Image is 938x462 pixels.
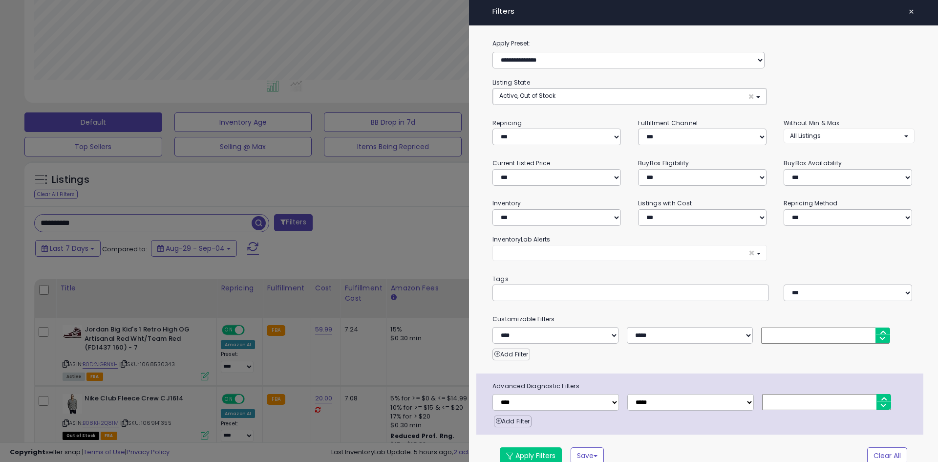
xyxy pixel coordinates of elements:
button: Add Filter [492,349,530,360]
span: × [908,5,915,19]
small: Repricing Method [784,199,838,207]
span: All Listings [790,132,821,140]
span: Advanced Diagnostic Filters [485,381,923,392]
button: Active, Out of Stock × [493,88,767,105]
small: InventoryLab Alerts [492,235,550,243]
small: BuyBox Eligibility [638,159,689,167]
button: × [904,5,918,19]
span: × [748,91,754,102]
small: BuyBox Availability [784,159,842,167]
span: × [748,248,755,258]
small: Listing State [492,78,530,87]
small: Listings with Cost [638,199,692,207]
small: Inventory [492,199,521,207]
label: Apply Preset: [485,38,922,49]
small: Repricing [492,119,522,127]
button: Add Filter [494,416,532,427]
h4: Filters [492,7,915,16]
span: Active, Out of Stock [499,91,555,100]
small: Fulfillment Channel [638,119,698,127]
small: Current Listed Price [492,159,550,167]
small: Without Min & Max [784,119,840,127]
button: All Listings [784,129,915,143]
button: × [492,245,767,261]
small: Customizable Filters [485,314,922,325]
small: Tags [485,274,922,285]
